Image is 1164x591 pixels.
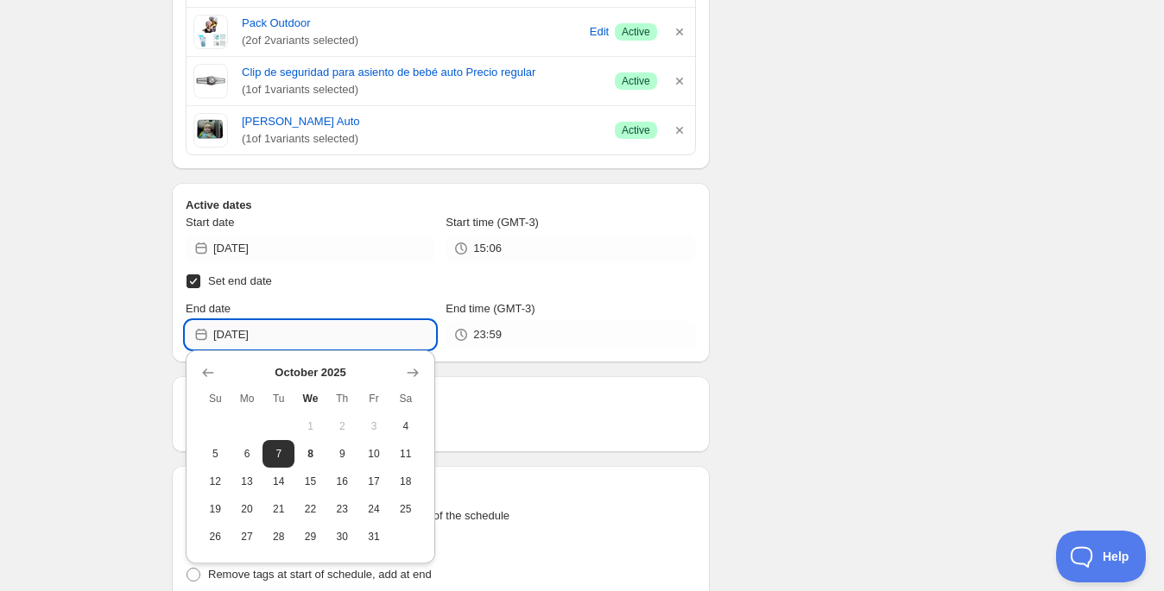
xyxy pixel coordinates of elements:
th: Saturday [389,385,421,412]
th: Friday [358,385,390,412]
span: 28 [269,530,288,544]
button: Monday October 13 2025 [231,468,263,495]
span: We [301,392,319,406]
button: Sunday October 12 2025 [199,468,231,495]
span: ( 1 of 1 variants selected) [242,81,601,98]
button: Friday October 17 2025 [358,468,390,495]
span: Active [622,74,650,88]
span: End date [186,302,231,315]
a: Clip de seguridad para asiento de bebé auto Precio regular [242,64,601,81]
span: 1 [301,419,319,433]
span: 19 [206,502,225,516]
span: Th [333,392,351,406]
th: Thursday [326,385,358,412]
span: 17 [365,475,383,488]
button: Friday October 3 2025 [358,412,390,440]
button: Saturday October 25 2025 [389,495,421,523]
span: Sa [396,392,414,406]
span: 21 [269,502,288,516]
span: 31 [365,530,383,544]
button: Saturday October 4 2025 [389,412,421,440]
button: Friday October 10 2025 [358,440,390,468]
span: 10 [365,447,383,461]
span: Remove tags at start of schedule, add at end [208,568,432,581]
button: Thursday October 30 2025 [326,523,358,550]
span: Start date [186,216,234,229]
span: Active [622,123,650,137]
th: Tuesday [263,385,294,412]
h2: Repeating [186,390,696,407]
span: 20 [238,502,256,516]
th: Monday [231,385,263,412]
span: Set end date [208,274,272,287]
button: Saturday October 18 2025 [389,468,421,495]
button: Edit [587,18,611,46]
span: 18 [396,475,414,488]
button: Wednesday October 29 2025 [294,523,326,550]
span: 26 [206,530,225,544]
span: 15 [301,475,319,488]
span: ( 1 of 1 variants selected) [242,130,601,148]
span: Mo [238,392,256,406]
button: Tuesday October 28 2025 [263,523,294,550]
span: 7 [269,447,288,461]
span: 25 [396,502,414,516]
button: Thursday October 9 2025 [326,440,358,468]
span: Fr [365,392,383,406]
span: 29 [301,530,319,544]
span: 11 [396,447,414,461]
button: Thursday October 16 2025 [326,468,358,495]
button: Sunday October 19 2025 [199,495,231,523]
h2: Active dates [186,197,696,214]
span: 30 [333,530,351,544]
button: Show previous month, September 2025 [196,361,220,385]
span: Su [206,392,225,406]
button: Sunday October 5 2025 [199,440,231,468]
button: Saturday October 11 2025 [389,440,421,468]
span: 13 [238,475,256,488]
span: 8 [301,447,319,461]
span: ( 2 of 2 variants selected) [242,32,584,49]
button: Wednesday October 15 2025 [294,468,326,495]
button: Tuesday October 21 2025 [263,495,294,523]
button: Sunday October 26 2025 [199,523,231,550]
button: Wednesday October 1 2025 [294,412,326,440]
span: 12 [206,475,225,488]
a: Pack Outdoor [242,15,584,32]
th: Sunday [199,385,231,412]
button: Tuesday October 7 2025 [263,440,294,468]
h2: Tags [186,480,696,497]
iframe: Toggle Customer Support [1056,531,1147,582]
span: 6 [238,447,256,461]
th: Wednesday [294,385,326,412]
button: Monday October 20 2025 [231,495,263,523]
span: Tu [269,392,288,406]
button: Friday October 31 2025 [358,523,390,550]
span: Active [622,25,650,39]
span: Edit [590,23,609,41]
button: Today Wednesday October 8 2025 [294,440,326,468]
span: 4 [396,419,414,433]
span: 3 [365,419,383,433]
button: Friday October 24 2025 [358,495,390,523]
span: 9 [333,447,351,461]
span: 14 [269,475,288,488]
button: Monday October 27 2025 [231,523,263,550]
span: 16 [333,475,351,488]
span: Start time (GMT-3) [446,216,539,229]
button: Show next month, November 2025 [401,361,425,385]
button: Wednesday October 22 2025 [294,495,326,523]
button: Thursday October 2 2025 [326,412,358,440]
span: 27 [238,530,256,544]
span: 2 [333,419,351,433]
button: Tuesday October 14 2025 [263,468,294,495]
a: [PERSON_NAME] Auto [242,113,601,130]
button: Thursday October 23 2025 [326,495,358,523]
span: End time (GMT-3) [446,302,535,315]
span: 22 [301,502,319,516]
span: 23 [333,502,351,516]
button: Monday October 6 2025 [231,440,263,468]
span: 24 [365,502,383,516]
span: 5 [206,447,225,461]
